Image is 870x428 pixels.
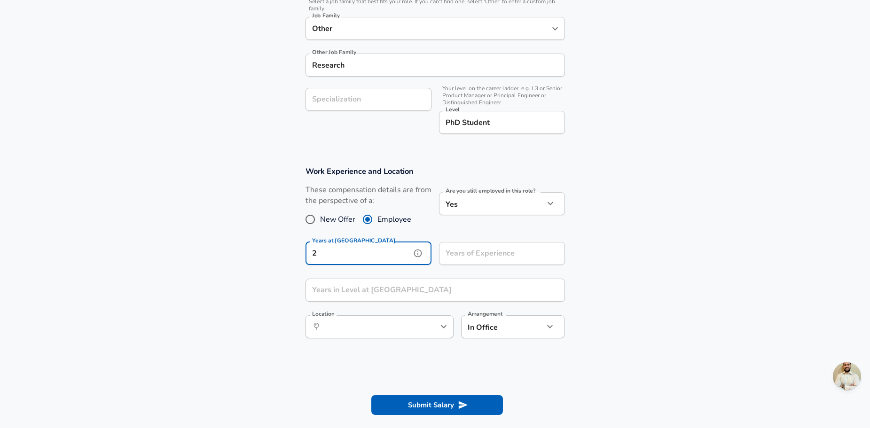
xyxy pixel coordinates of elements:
[437,320,450,333] button: Open
[439,192,544,215] div: Yes
[312,238,395,243] label: Years at [GEOGRAPHIC_DATA]
[833,362,861,390] div: Open chat
[320,214,355,225] span: New Offer
[312,49,356,55] label: Other Job Family
[468,311,502,317] label: Arrangement
[306,54,565,77] input: Other Job Family
[306,185,431,206] label: These compensation details are from the perspective of a:
[306,88,431,111] input: Specialization
[312,311,334,317] label: Location
[377,214,411,225] span: Employee
[461,315,530,338] div: In Office
[306,166,565,177] h3: Work Experience and Location
[306,242,411,265] input: 0
[446,188,535,194] label: Are you still employed in this role?
[439,85,565,106] span: Your level on the career ladder. e.g. L3 or Senior Product Manager or Principal Engineer or Disti...
[411,246,425,260] button: help
[312,13,340,18] label: Job Family
[446,107,460,112] label: Level
[306,279,544,302] input: 1
[439,242,544,265] input: 7
[371,395,503,415] button: Submit Salary
[443,115,561,130] input: L3
[310,21,547,36] input: Software Engineer
[549,22,562,35] button: Open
